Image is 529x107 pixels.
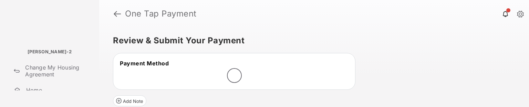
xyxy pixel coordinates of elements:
[113,95,146,106] button: Add Note
[125,10,197,18] strong: One Tap Payment
[28,49,72,55] p: [PERSON_NAME]-2
[113,36,510,45] h5: Review & Submit Your Payment
[11,63,99,79] a: Change My Housing Agreement
[11,82,99,98] a: Home
[120,60,169,67] span: Payment Method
